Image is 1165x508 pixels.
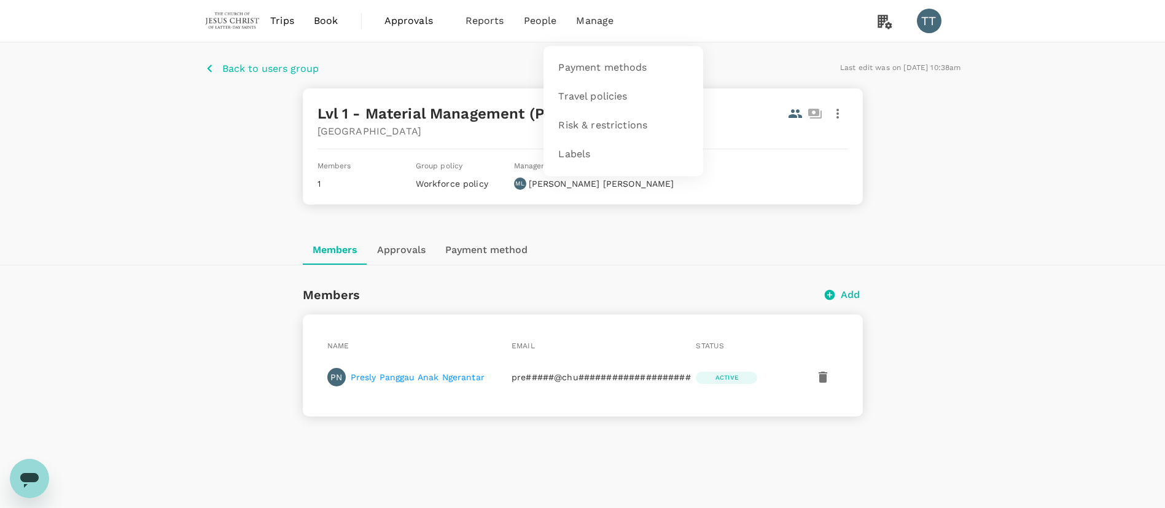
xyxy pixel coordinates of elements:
[551,140,696,169] a: Labels
[558,119,647,133] span: Risk & restrictions
[524,14,557,28] span: People
[514,178,526,190] div: ML
[384,14,446,28] span: Approvals
[205,7,261,34] img: The Malaysian Church of Jesus Christ of Latter-day Saints
[551,53,696,82] a: Payment methods
[529,178,674,190] p: [PERSON_NAME] [PERSON_NAME]
[318,178,406,190] p: 1
[512,342,535,350] span: Email
[917,9,941,33] div: TT
[840,63,961,72] span: Last edit was on [DATE] 10:38am
[514,162,548,170] span: Managers
[512,371,682,383] p: pre#####@chu####################
[466,14,504,28] span: Reports
[314,14,338,28] span: Book
[715,373,738,382] p: Active
[327,342,349,350] span: Name
[318,124,848,139] p: [GEOGRAPHIC_DATA]
[551,82,696,111] a: Travel policies
[551,111,696,140] a: Risk & restrictions
[558,61,647,75] span: Payment methods
[416,162,463,170] span: Group policy
[576,14,614,28] span: Manage
[303,285,360,305] h6: Members
[558,90,627,104] span: Travel policies
[435,235,537,265] button: Payment method
[318,104,623,123] h5: Lvl 1 - Material Management (Purchasing)
[205,61,319,76] button: Back to users group
[351,371,485,383] p: Presly Panggau Anak Ngerantar
[824,287,863,302] button: Add
[303,235,367,265] button: Members
[841,287,860,302] p: Add
[270,14,294,28] span: Trips
[318,162,351,170] span: Members
[696,342,724,350] span: Status
[367,235,435,265] button: Approvals
[416,178,504,190] p: Workforce policy
[327,363,497,386] a: PNPresly Panggau Anak Ngerantar
[10,459,49,498] iframe: Button to launch messaging window
[327,368,346,386] div: PN
[558,147,590,162] span: Labels
[222,61,319,76] p: Back to users group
